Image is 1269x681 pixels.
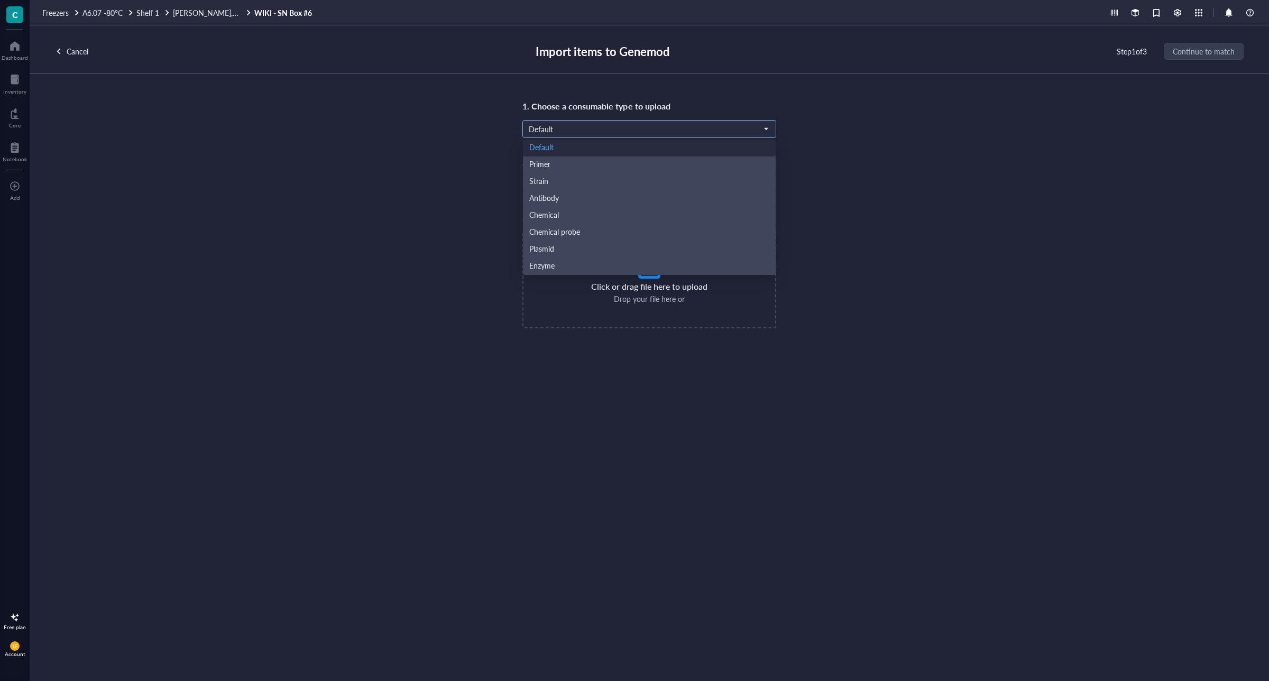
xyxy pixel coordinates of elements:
[12,643,17,649] span: LF
[523,207,776,224] div: Chemical
[529,244,769,255] div: Plasmid
[5,651,25,657] div: Account
[3,71,26,95] a: Inventory
[529,142,769,154] div: Default
[1164,43,1244,60] button: Continue to match
[42,7,69,18] span: Freezers
[3,139,27,162] a: Notebook
[136,8,252,17] a: Shelf 1[PERSON_NAME], [PERSON_NAME], [PERSON_NAME]
[522,210,642,225] div: 3. Upload your Excel or CSV file
[1117,45,1147,57] div: Step 1 of 3
[523,190,776,207] div: Antibody
[136,7,159,18] span: Shelf 1
[536,42,669,60] div: Import items to Genemod
[529,227,769,238] div: Chemical probe
[529,193,769,205] div: Antibody
[523,241,776,258] div: Plasmid
[523,157,776,173] div: Primer
[523,173,776,190] div: Strain
[529,159,769,171] div: Primer
[12,8,18,21] span: C
[522,155,683,170] div: 2. Format your data based on the template
[9,105,21,128] a: Core
[10,195,20,201] div: Add
[522,176,622,193] button: DownloadDefaultfile template
[591,280,707,293] div: Click or drag file here to upload
[42,8,80,17] a: Freezers
[173,7,355,18] span: [PERSON_NAME], [PERSON_NAME], [PERSON_NAME]
[82,7,123,18] span: A6.07 -80°C
[82,8,134,17] a: A6.07 -80°C
[523,258,776,275] div: Enzyme
[523,140,776,157] div: Default
[529,176,769,188] div: Strain
[4,624,26,630] div: Free plan
[522,99,670,114] div: 1. Choose a consumable type to upload
[254,8,314,17] a: WIKI - SN Box #6
[523,224,776,241] div: Chemical probe
[529,210,769,222] div: Chemical
[529,124,768,134] span: Default
[2,38,28,61] a: Dashboard
[67,45,88,57] div: Cancel
[3,88,26,95] div: Inventory
[529,261,769,272] div: Enzyme
[2,54,28,61] div: Dashboard
[9,122,21,128] div: Core
[3,156,27,162] div: Notebook
[614,293,685,305] div: Drop your file here or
